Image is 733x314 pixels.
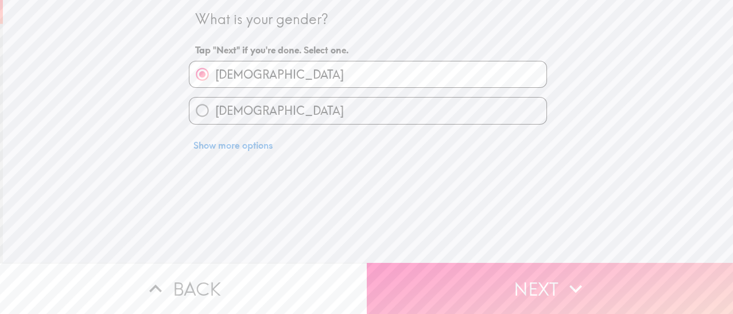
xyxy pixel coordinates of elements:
button: [DEMOGRAPHIC_DATA] [189,98,546,123]
button: [DEMOGRAPHIC_DATA] [189,61,546,87]
button: Show more options [189,134,277,157]
div: What is your gender? [195,10,541,29]
h6: Tap "Next" if you're done. Select one. [195,44,541,56]
span: [DEMOGRAPHIC_DATA] [215,67,344,83]
span: [DEMOGRAPHIC_DATA] [215,103,344,119]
